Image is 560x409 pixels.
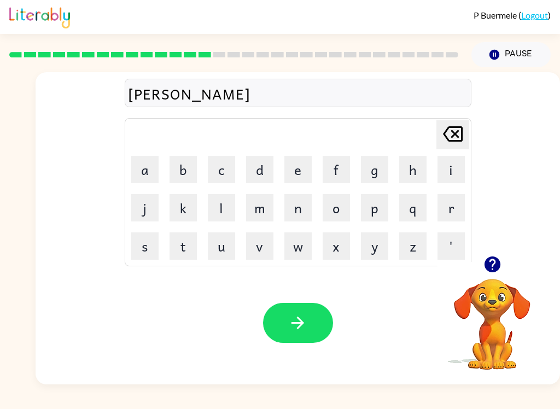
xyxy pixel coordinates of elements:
[9,4,70,28] img: Literably
[284,156,312,183] button: e
[323,156,350,183] button: f
[399,232,427,260] button: z
[521,10,548,20] a: Logout
[437,156,465,183] button: i
[131,194,159,221] button: j
[474,10,551,20] div: ( )
[170,232,197,260] button: t
[170,156,197,183] button: b
[246,156,273,183] button: d
[128,82,468,105] div: [PERSON_NAME]
[323,232,350,260] button: x
[131,232,159,260] button: s
[361,194,388,221] button: p
[208,232,235,260] button: u
[361,156,388,183] button: g
[131,156,159,183] button: a
[323,194,350,221] button: o
[284,194,312,221] button: n
[474,10,518,20] span: P Buermele
[399,194,427,221] button: q
[170,194,197,221] button: k
[471,42,551,67] button: Pause
[437,194,465,221] button: r
[246,194,273,221] button: m
[208,194,235,221] button: l
[284,232,312,260] button: w
[399,156,427,183] button: h
[361,232,388,260] button: y
[208,156,235,183] button: c
[437,232,465,260] button: '
[246,232,273,260] button: v
[437,262,547,371] video: Your browser must support playing .mp4 files to use Literably. Please try using another browser.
